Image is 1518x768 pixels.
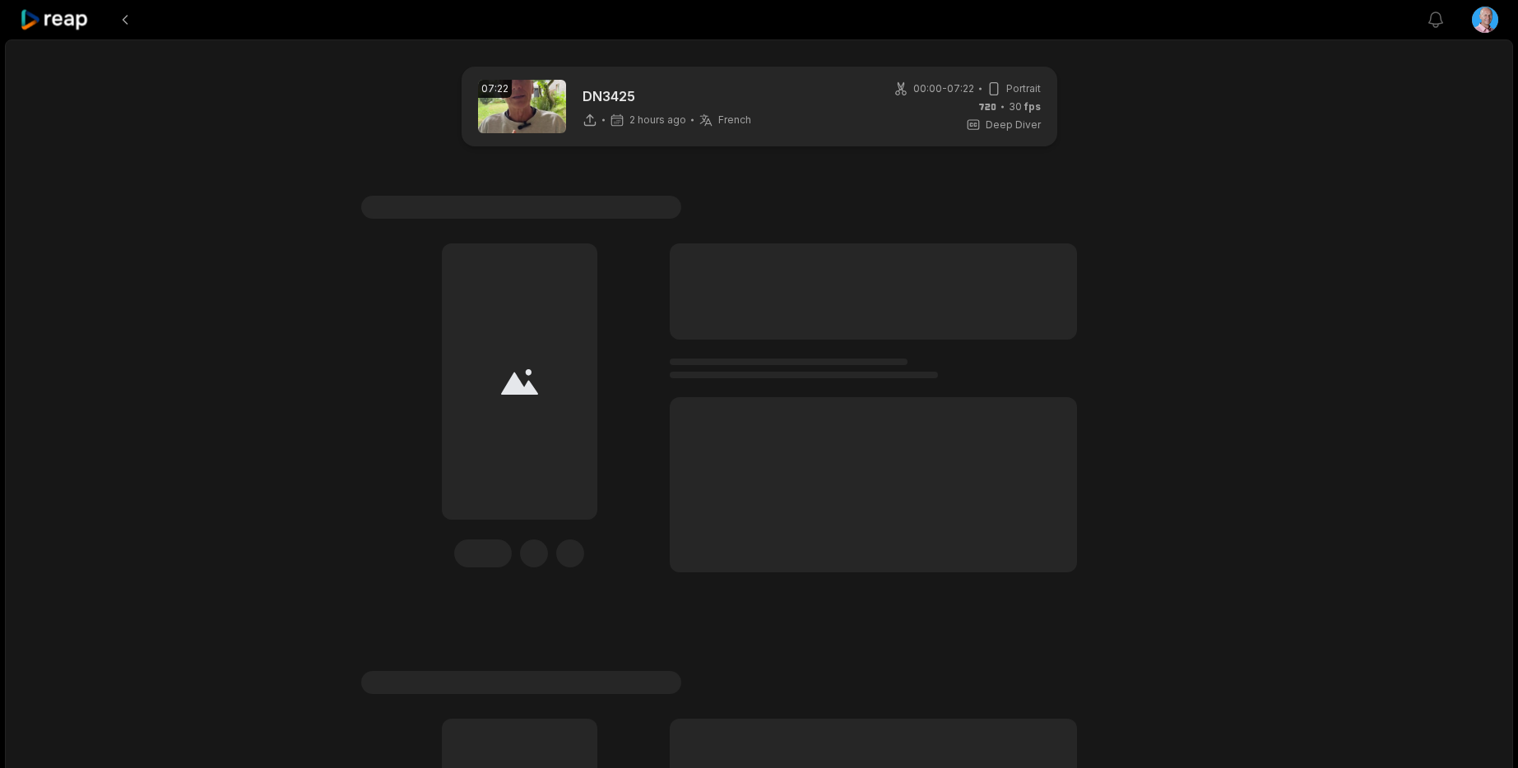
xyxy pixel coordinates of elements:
[583,86,751,106] p: DN3425
[478,80,512,98] div: 07:22
[913,81,974,96] span: 00:00 - 07:22
[361,196,681,219] span: #1 Lorem ipsum dolor sit amet consecteturs
[1024,100,1041,113] span: fps
[1009,99,1041,114] span: 30
[1006,81,1041,96] span: Portrait
[361,671,681,694] span: #1 Lorem ipsum dolor sit amet consecteturs
[454,539,512,567] div: Edit
[718,113,751,127] span: French
[986,118,1041,132] span: Deep Diver
[629,113,686,127] span: 2 hours ago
